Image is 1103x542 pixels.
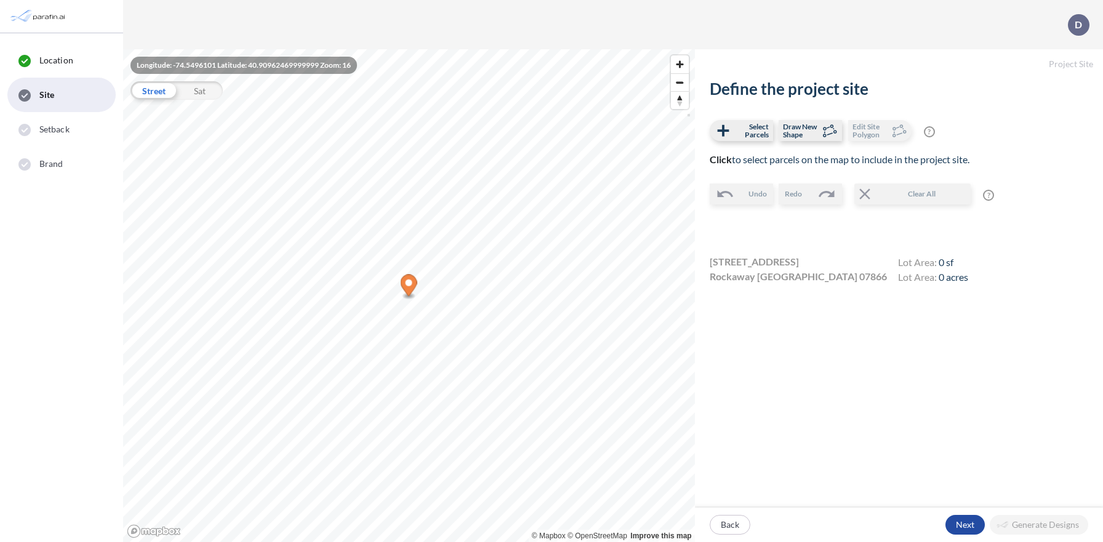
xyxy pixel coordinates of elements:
[130,81,177,100] div: Street
[671,92,689,109] span: Reset bearing to north
[671,74,689,91] span: Zoom out
[532,532,566,540] a: Mapbox
[956,519,974,531] p: Next
[39,54,73,67] span: Location
[568,532,627,540] a: OpenStreetMap
[401,275,417,300] div: Map marker
[924,126,935,137] span: ?
[983,190,994,201] span: ?
[710,515,750,535] button: Back
[898,256,968,271] h4: Lot Area:
[898,271,968,286] h4: Lot Area:
[785,188,802,200] span: Redo
[39,89,54,101] span: Site
[854,184,971,204] button: Clear All
[1075,19,1082,30] p: D
[671,73,689,91] button: Zoom out
[852,123,889,139] span: Edit Site Polygon
[123,49,695,542] canvas: Map
[710,184,773,204] button: Undo
[710,269,887,284] span: Rockaway [GEOGRAPHIC_DATA] 07866
[710,79,1088,99] h2: Define the project site
[127,524,181,538] a: Mapbox homepage
[130,57,357,74] div: Longitude: -74.5496101 Latitude: 40.90962469999999 Zoom: 16
[945,515,985,535] button: Next
[748,188,767,200] span: Undo
[710,254,799,269] span: [STREET_ADDRESS]
[630,532,691,540] a: Improve this map
[710,153,969,165] span: to select parcels on the map to include in the project site.
[710,153,732,165] b: Click
[177,81,223,100] div: Sat
[39,158,63,170] span: Brand
[779,184,842,204] button: Redo
[671,91,689,109] button: Reset bearing to north
[39,123,70,135] span: Setback
[783,123,819,139] span: Draw New Shape
[939,256,953,268] span: 0 sf
[939,271,968,283] span: 0 acres
[721,519,739,531] p: Back
[732,123,769,139] span: Select Parcels
[695,49,1103,79] h5: Project Site
[671,55,689,73] button: Zoom in
[874,188,970,200] span: Clear All
[9,5,69,28] img: Parafin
